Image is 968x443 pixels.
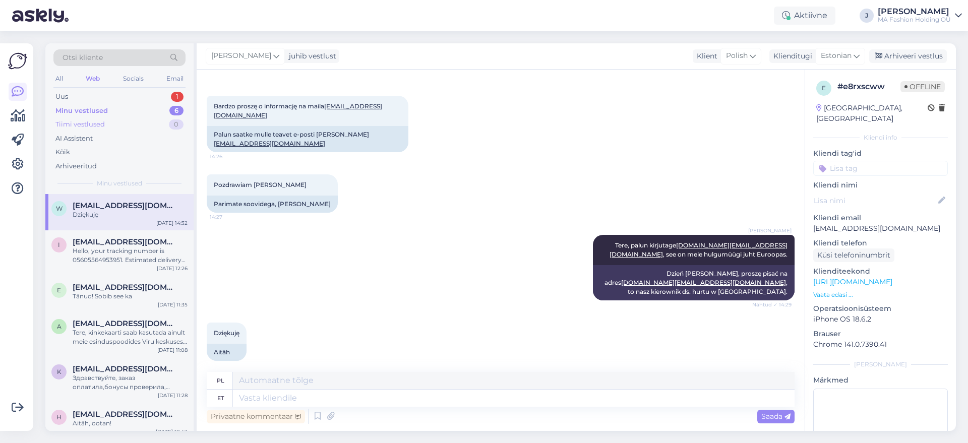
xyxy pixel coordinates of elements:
[693,51,717,61] div: Klient
[774,7,835,25] div: Aktiivne
[55,134,93,144] div: AI Assistent
[285,51,336,61] div: juhib vestlust
[8,51,27,71] img: Askly Logo
[73,419,188,428] div: Aitäh, ootan!
[816,103,928,124] div: [GEOGRAPHIC_DATA], [GEOGRAPHIC_DATA]
[73,292,188,301] div: Tänud! Sobib see ka
[164,72,186,85] div: Email
[73,283,177,292] span: Evita.kaits@gmail.com
[610,241,788,258] a: [DOMAIN_NAME][EMAIL_ADDRESS][DOMAIN_NAME]
[900,81,945,92] span: Offline
[217,372,224,389] div: pl
[53,72,65,85] div: All
[752,301,792,308] span: Nähtud ✓ 14:29
[813,314,948,325] p: iPhone OS 18.6.2
[55,92,68,102] div: Uus
[73,201,177,210] span: waronskaewelina@gmail.com
[813,290,948,299] p: Vaata edasi ...
[748,227,792,234] span: [PERSON_NAME]
[813,180,948,191] p: Kliendi nimi
[214,140,325,147] a: [EMAIL_ADDRESS][DOMAIN_NAME]
[813,329,948,339] p: Brauser
[157,346,188,354] div: [DATE] 11:08
[761,412,791,421] span: Saada
[207,126,408,152] div: Palun saatke mulle teavet e-posti [PERSON_NAME]
[73,373,188,392] div: Здравствуйте, заказ оплатила,бонусы проверила, спасибо
[878,8,962,24] a: [PERSON_NAME]MA Fashion Holding OÜ
[158,301,188,308] div: [DATE] 11:35
[169,119,184,130] div: 0
[55,147,70,157] div: Kõik
[55,161,97,171] div: Arhiveeritud
[869,49,947,63] div: Arhiveeri vestlus
[73,364,177,373] span: kortan64@bk.ru
[169,106,184,116] div: 6
[837,81,900,93] div: # e8rxscww
[813,133,948,142] div: Kliendi info
[73,328,188,346] div: Tere, kinkekaarti saab kasutada ainult meie esinduspoodides Viru keskuses ja Ülemiste keskuses. K...
[57,323,62,330] span: a
[210,361,248,369] span: 14:32
[878,16,951,24] div: MA Fashion Holding OÜ
[769,51,812,61] div: Klienditugi
[813,360,948,369] div: [PERSON_NAME]
[814,195,936,206] input: Lisa nimi
[63,52,103,63] span: Otsi kliente
[217,390,224,407] div: et
[821,50,852,61] span: Estonian
[813,213,948,223] p: Kliendi email
[73,319,177,328] span: anniliisprangli@gmail.com
[813,161,948,176] input: Lisa tag
[878,8,951,16] div: [PERSON_NAME]
[157,265,188,272] div: [DATE] 12:26
[214,102,382,119] span: Bardzo proszę o informację na maila
[73,237,177,246] span: iveto_rfans@abv.bg
[813,375,948,386] p: Märkmed
[55,106,108,116] div: Minu vestlused
[207,410,305,423] div: Privaatne kommentaar
[822,84,826,92] span: e
[726,50,748,61] span: Polish
[813,223,948,234] p: [EMAIL_ADDRESS][DOMAIN_NAME]
[610,241,788,258] span: Tere, palun kirjutage , see on meie hulgumüügi juht Euroopas.
[214,329,239,337] span: Dziękuję
[97,179,142,188] span: Minu vestlused
[84,72,102,85] div: Web
[56,413,62,421] span: h
[156,428,188,435] div: [DATE] 10:42
[813,277,892,286] a: [URL][DOMAIN_NAME]
[158,392,188,399] div: [DATE] 11:28
[813,303,948,314] p: Operatsioonisüsteem
[56,205,63,212] span: w
[593,265,795,300] div: Dzień [PERSON_NAME], proszę pisać na adres , to nasz kierownik ds. hurtu w [GEOGRAPHIC_DATA].
[214,181,307,188] span: Pozdrawiam [PERSON_NAME]
[813,238,948,248] p: Kliendi telefon
[207,196,338,213] div: Parimate soovidega, [PERSON_NAME]
[121,72,146,85] div: Socials
[210,213,248,221] span: 14:27
[860,9,874,23] div: J
[621,279,786,286] a: [DOMAIN_NAME][EMAIL_ADDRESS][DOMAIN_NAME]
[73,210,188,219] div: Dziękuję
[813,248,894,262] div: Küsi telefoninumbrit
[210,153,248,160] span: 14:26
[171,92,184,102] div: 1
[55,119,105,130] div: Tiimi vestlused
[156,219,188,227] div: [DATE] 14:32
[813,148,948,159] p: Kliendi tag'id
[207,344,247,361] div: Aitäh
[211,50,271,61] span: [PERSON_NAME]
[57,368,62,375] span: k
[57,286,61,294] span: E
[73,246,188,265] div: Hello, your tracking number is 05605564953951. Estimated delivery date is [DATE].
[813,339,948,350] p: Chrome 141.0.7390.41
[58,241,60,248] span: i
[813,266,948,277] p: Klienditeekond
[73,410,177,419] span: helena.dvrt@gmail.com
